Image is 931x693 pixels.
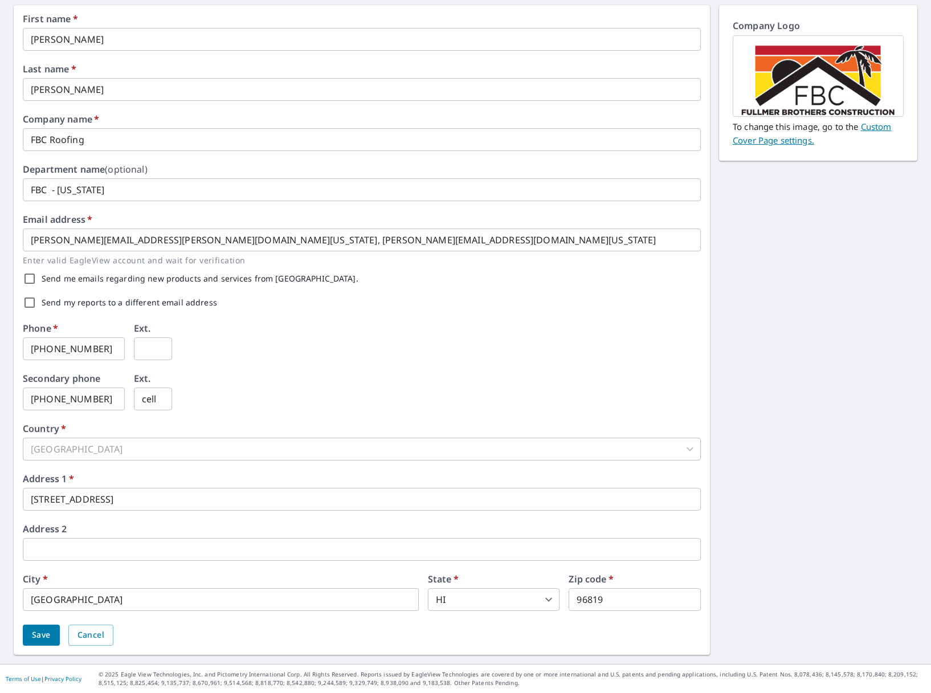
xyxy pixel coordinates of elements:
div: [GEOGRAPHIC_DATA] [23,438,701,460]
label: State [428,574,459,584]
b: (optional) [105,163,148,176]
p: Enter valid EagleView account and wait for verification [23,254,693,267]
label: First name [23,14,78,23]
label: Secondary phone [23,374,100,383]
label: Address 1 [23,474,74,483]
a: Privacy Policy [44,675,81,683]
label: Address 2 [23,524,67,533]
div: HI [428,588,560,611]
label: Ext. [134,324,151,333]
label: Ext. [134,374,151,383]
p: | [6,675,81,682]
label: Last name [23,64,76,74]
span: Cancel [77,628,104,642]
label: Phone [23,324,58,333]
label: City [23,574,48,584]
img: Logo Color.JPG [733,37,903,115]
span: Save [32,628,51,642]
button: Save [23,625,60,646]
label: Zip code [569,574,614,584]
p: © 2025 Eagle View Technologies, Inc. and Pictometry International Corp. All Rights Reserved. Repo... [99,670,925,687]
label: Country [23,424,66,433]
label: Send my reports to a different email address [42,299,217,307]
label: Company name [23,115,99,124]
p: To change this image, go to the [733,117,904,147]
label: Email address [23,215,92,224]
label: Department name [23,165,148,174]
label: Send me emails regarding new products and services from [GEOGRAPHIC_DATA]. [42,275,358,283]
a: Terms of Use [6,675,41,683]
button: Cancel [68,625,113,646]
p: Company Logo [733,19,904,35]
